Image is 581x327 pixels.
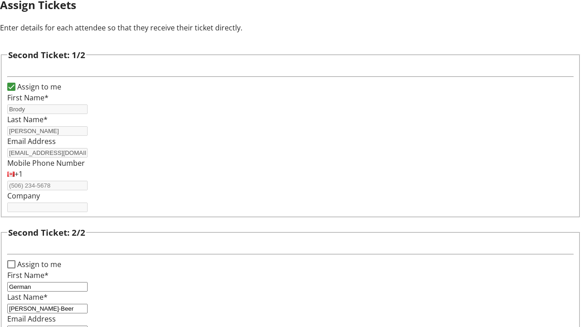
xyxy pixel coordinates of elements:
label: Email Address [7,314,56,324]
label: Last Name* [7,292,48,302]
input: (506) 234-5678 [7,181,88,190]
label: First Name* [7,93,49,103]
label: First Name* [7,270,49,280]
h3: Second Ticket: 2/2 [8,226,85,239]
label: Assign to me [15,81,61,92]
label: Mobile Phone Number [7,158,85,168]
label: Company [7,191,40,201]
label: Last Name* [7,114,48,124]
h3: Second Ticket: 1/2 [8,49,85,61]
label: Assign to me [15,259,61,270]
label: Email Address [7,136,56,146]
